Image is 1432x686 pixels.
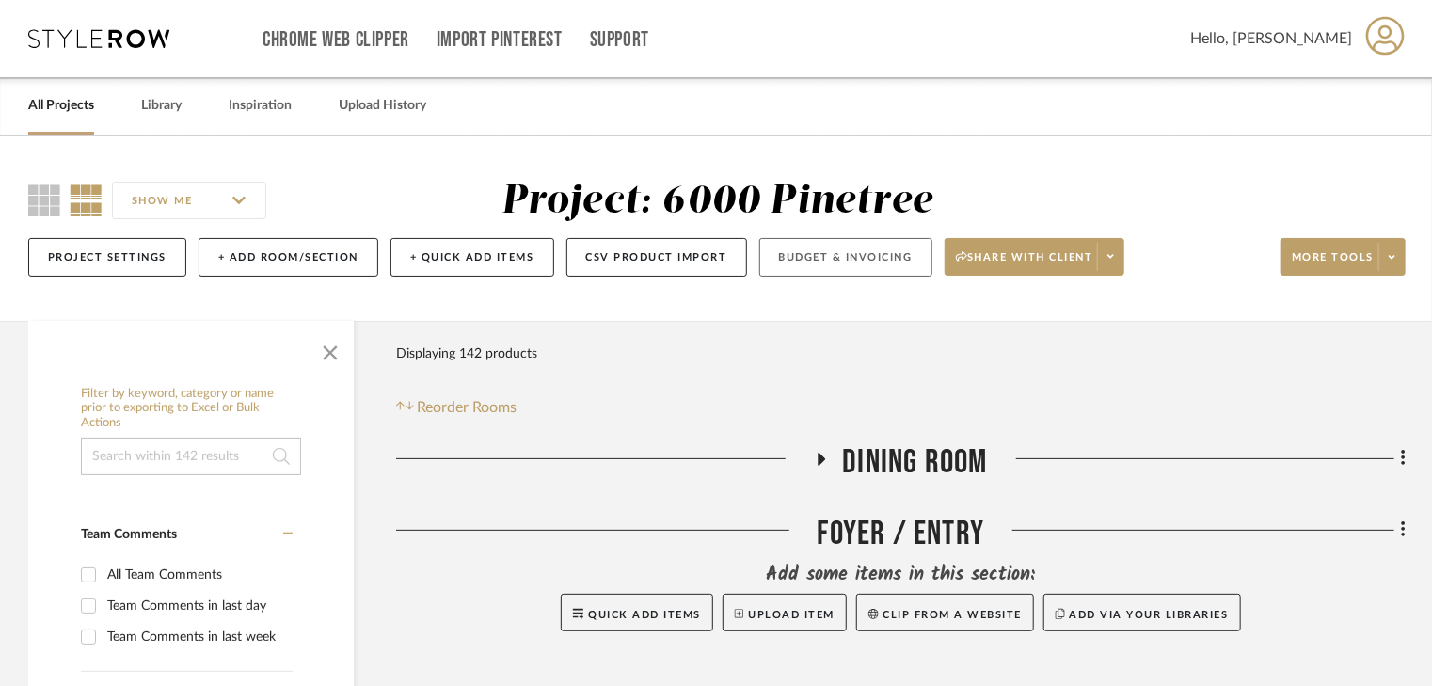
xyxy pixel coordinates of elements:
[588,610,701,620] span: Quick Add Items
[28,238,186,277] button: Project Settings
[229,93,292,119] a: Inspiration
[856,594,1034,631] button: Clip from a website
[107,560,288,590] div: All Team Comments
[1043,594,1241,631] button: Add via your libraries
[311,330,349,368] button: Close
[1281,238,1406,276] button: More tools
[28,93,94,119] a: All Projects
[561,594,713,631] button: Quick Add Items
[81,528,177,541] span: Team Comments
[141,93,182,119] a: Library
[339,93,426,119] a: Upload History
[107,591,288,621] div: Team Comments in last day
[842,442,987,483] span: Dining Room
[566,238,747,277] button: CSV Product Import
[1190,27,1352,50] span: Hello, [PERSON_NAME]
[945,238,1125,276] button: Share with client
[396,562,1406,588] div: Add some items in this section:
[590,32,649,48] a: Support
[956,250,1093,279] span: Share with client
[199,238,378,277] button: + Add Room/Section
[723,594,847,631] button: Upload Item
[396,396,517,419] button: Reorder Rooms
[501,182,932,221] div: Project: 6000 Pinetree
[390,238,554,277] button: + Quick Add Items
[437,32,563,48] a: Import Pinterest
[263,32,409,48] a: Chrome Web Clipper
[396,335,537,373] div: Displaying 142 products
[418,396,517,419] span: Reorder Rooms
[81,438,301,475] input: Search within 142 results
[1292,250,1374,279] span: More tools
[759,238,932,277] button: Budget & Invoicing
[81,387,301,431] h6: Filter by keyword, category or name prior to exporting to Excel or Bulk Actions
[107,622,288,652] div: Team Comments in last week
